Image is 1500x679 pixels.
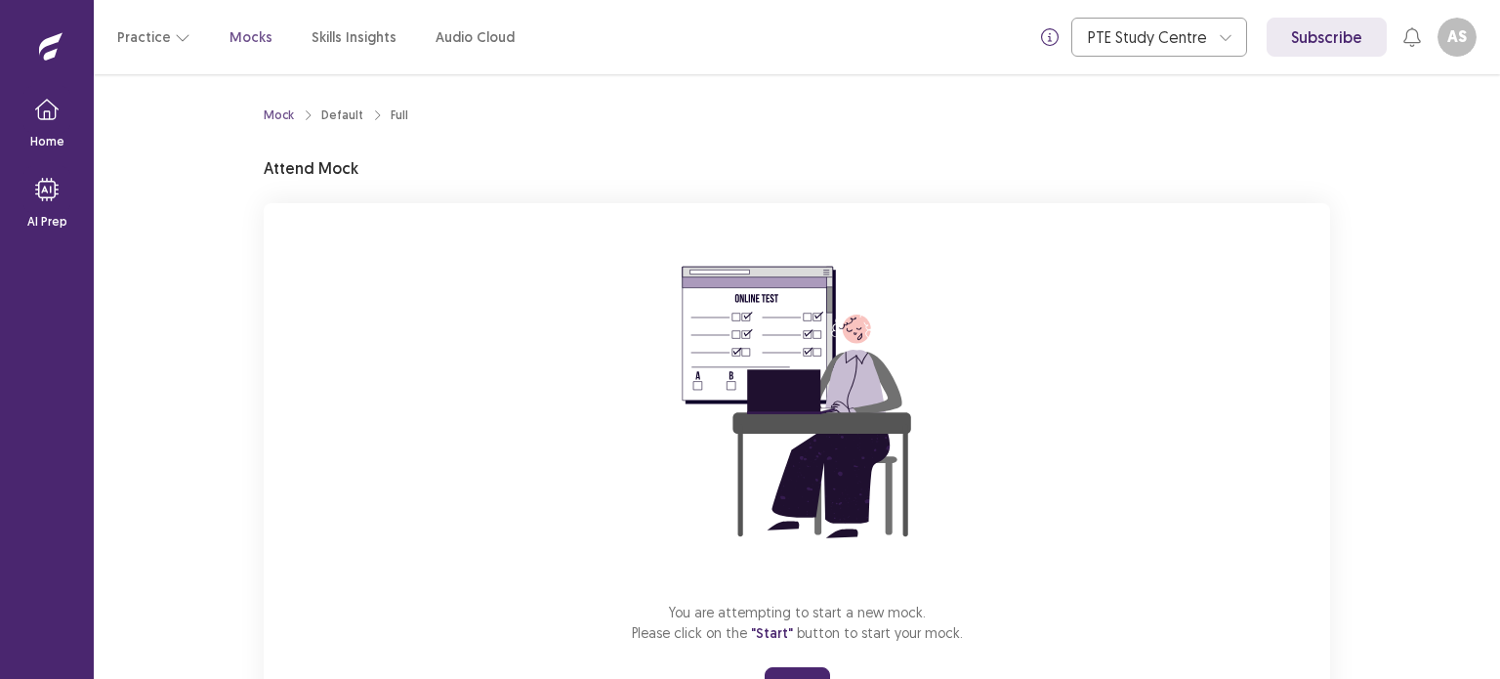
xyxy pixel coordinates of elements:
p: Attend Mock [264,156,358,180]
div: Full [391,106,408,124]
a: Skills Insights [312,27,396,48]
button: Practice [117,20,190,55]
img: attend-mock [621,227,973,578]
p: Home [30,133,64,150]
p: AI Prep [27,213,67,231]
span: "Start" [751,624,793,642]
a: Mock [264,106,294,124]
p: You are attempting to start a new mock. Please click on the button to start your mock. [632,602,963,644]
div: Default [321,106,363,124]
button: info [1032,20,1067,55]
div: PTE Study Centre [1088,19,1209,56]
button: AS [1437,18,1477,57]
a: Subscribe [1267,18,1387,57]
a: Mocks [229,27,272,48]
nav: breadcrumb [264,106,408,124]
a: Audio Cloud [436,27,515,48]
